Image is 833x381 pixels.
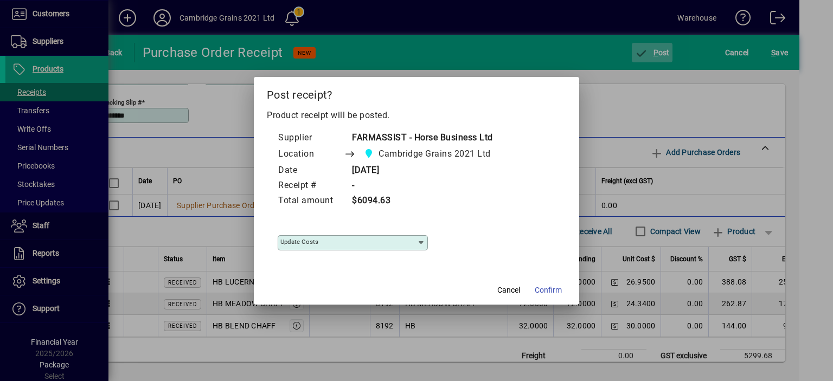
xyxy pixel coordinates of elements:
[344,131,511,146] td: FARMASSIST - Horse Business Ltd
[497,285,520,296] span: Cancel
[344,163,511,178] td: [DATE]
[530,281,566,300] button: Confirm
[535,285,562,296] span: Confirm
[278,163,344,178] td: Date
[344,178,511,193] td: -
[491,281,526,300] button: Cancel
[278,146,344,163] td: Location
[344,193,511,209] td: $6094.63
[361,146,495,162] span: Cambridge Grains 2021 Ltd
[280,238,318,246] mat-label: Update costs
[267,109,566,122] p: Product receipt will be posted.
[278,131,344,146] td: Supplier
[379,147,491,160] span: Cambridge Grains 2021 Ltd
[254,77,579,108] h2: Post receipt?
[278,178,344,193] td: Receipt #
[278,193,344,209] td: Total amount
